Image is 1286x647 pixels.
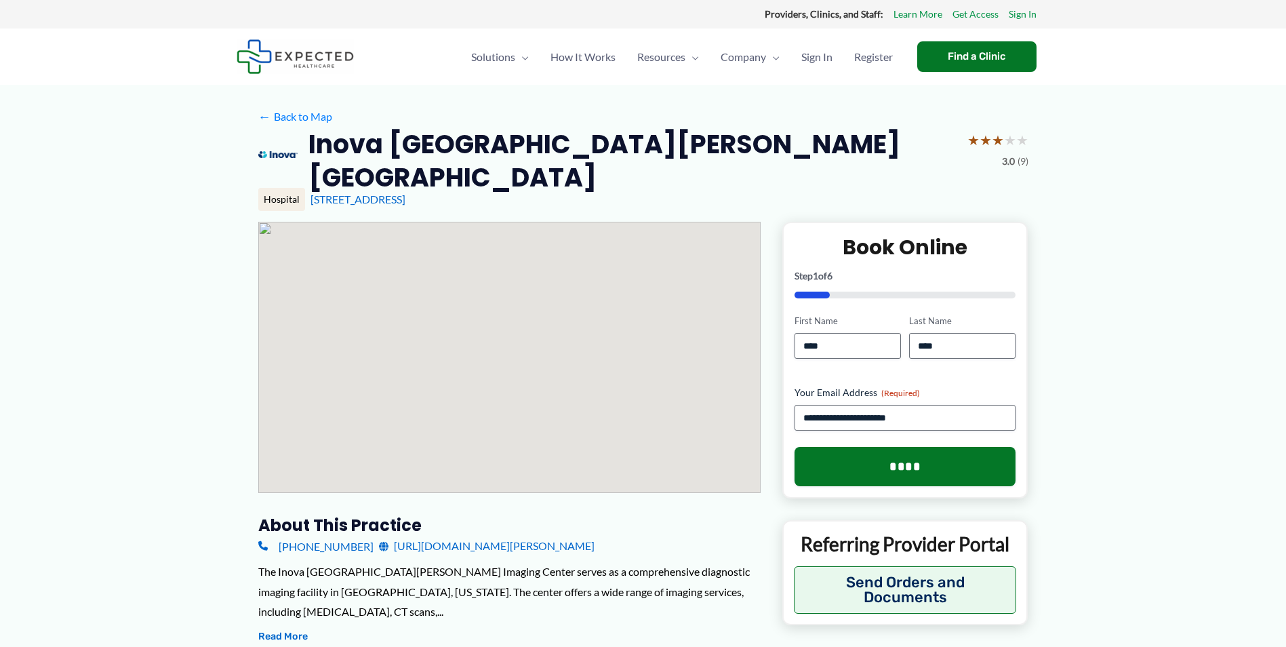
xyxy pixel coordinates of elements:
span: Menu Toggle [766,33,780,81]
a: CompanyMenu Toggle [710,33,790,81]
a: ResourcesMenu Toggle [626,33,710,81]
span: 3.0 [1002,153,1015,170]
span: 1 [813,270,818,281]
span: Register [854,33,893,81]
h2: Inova [GEOGRAPHIC_DATA][PERSON_NAME] [GEOGRAPHIC_DATA] [308,128,956,195]
a: ←Back to Map [258,106,332,127]
span: How It Works [550,33,616,81]
a: Find a Clinic [917,41,1037,72]
label: First Name [795,315,901,328]
label: Your Email Address [795,386,1016,399]
button: Send Orders and Documents [794,566,1017,614]
a: [PHONE_NUMBER] [258,536,374,556]
span: 6 [827,270,832,281]
h2: Book Online [795,234,1016,260]
span: ★ [1004,128,1016,153]
label: Last Name [909,315,1016,328]
h3: About this practice [258,515,761,536]
a: [STREET_ADDRESS] [310,193,405,205]
span: Solutions [471,33,515,81]
span: ★ [992,128,1004,153]
p: Step of [795,271,1016,281]
a: Sign In [790,33,843,81]
span: ★ [967,128,980,153]
button: Read More [258,629,308,645]
div: Hospital [258,188,305,211]
span: (9) [1018,153,1028,170]
a: Learn More [893,5,942,23]
span: ← [258,110,271,123]
a: How It Works [540,33,626,81]
span: ★ [1016,128,1028,153]
a: Get Access [952,5,999,23]
a: Sign In [1009,5,1037,23]
a: SolutionsMenu Toggle [460,33,540,81]
a: [URL][DOMAIN_NAME][PERSON_NAME] [379,536,595,556]
div: The Inova [GEOGRAPHIC_DATA][PERSON_NAME] Imaging Center serves as a comprehensive diagnostic imag... [258,562,761,622]
span: Menu Toggle [685,33,699,81]
span: Company [721,33,766,81]
img: Expected Healthcare Logo - side, dark font, small [237,39,354,74]
span: (Required) [881,388,920,398]
strong: Providers, Clinics, and Staff: [765,8,883,20]
span: Resources [637,33,685,81]
p: Referring Provider Portal [794,532,1017,556]
span: Menu Toggle [515,33,529,81]
span: Sign In [801,33,832,81]
a: Register [843,33,904,81]
nav: Primary Site Navigation [460,33,904,81]
span: ★ [980,128,992,153]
